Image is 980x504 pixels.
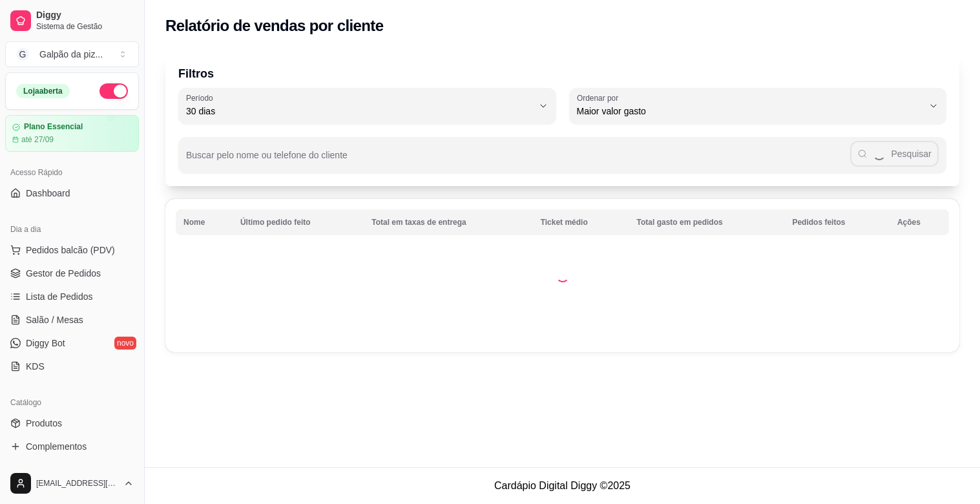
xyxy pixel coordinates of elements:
[26,187,70,200] span: Dashboard
[26,440,87,453] span: Complementos
[5,468,139,499] button: [EMAIL_ADDRESS][DOMAIN_NAME]
[36,478,118,488] span: [EMAIL_ADDRESS][DOMAIN_NAME]
[5,333,139,353] a: Diggy Botnovo
[5,41,139,67] button: Select a team
[5,219,139,240] div: Dia a dia
[165,16,384,36] h2: Relatório de vendas por cliente
[5,436,139,457] a: Complementos
[5,356,139,377] a: KDS
[5,240,139,260] button: Pedidos balcão (PDV)
[36,10,134,21] span: Diggy
[21,134,54,145] article: até 27/09
[5,413,139,434] a: Produtos
[145,467,980,504] footer: Cardápio Digital Diggy © 2025
[186,92,217,103] label: Período
[5,263,139,284] a: Gestor de Pedidos
[577,105,924,118] span: Maior valor gasto
[26,244,115,257] span: Pedidos balcão (PDV)
[178,88,556,124] button: Período30 dias
[178,65,946,83] p: Filtros
[5,392,139,413] div: Catálogo
[24,122,83,132] article: Plano Essencial
[5,115,139,152] a: Plano Essencialaté 27/09
[569,88,947,124] button: Ordenar porMaior valor gasto
[39,48,103,61] div: Galpão da piz ...
[16,48,29,61] span: G
[5,310,139,330] a: Salão / Mesas
[186,105,533,118] span: 30 dias
[26,360,45,373] span: KDS
[26,417,62,430] span: Produtos
[26,313,83,326] span: Salão / Mesas
[26,337,65,350] span: Diggy Bot
[5,286,139,307] a: Lista de Pedidos
[36,21,134,32] span: Sistema de Gestão
[5,162,139,183] div: Acesso Rápido
[5,5,139,36] a: DiggySistema de Gestão
[99,83,128,99] button: Alterar Status
[16,84,70,98] div: Loja aberta
[26,267,101,280] span: Gestor de Pedidos
[577,92,623,103] label: Ordenar por
[26,290,93,303] span: Lista de Pedidos
[186,154,850,167] input: Buscar pelo nome ou telefone do cliente
[556,269,569,282] div: Loading
[5,183,139,204] a: Dashboard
